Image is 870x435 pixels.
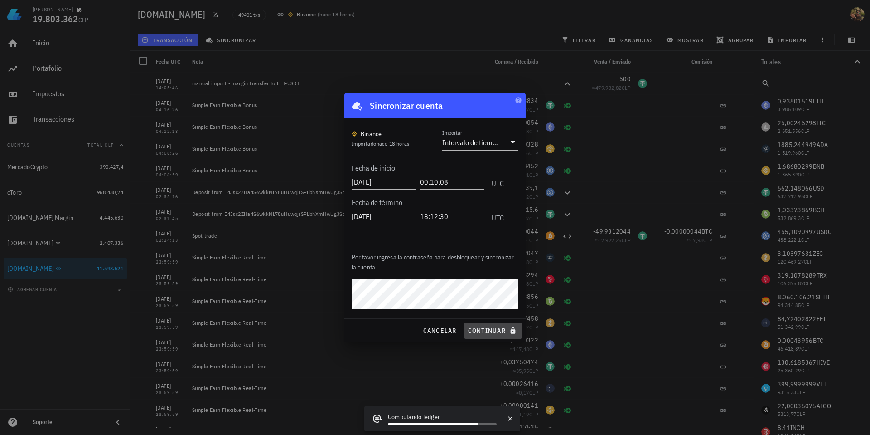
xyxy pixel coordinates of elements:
[442,138,499,147] div: Intervalo de tiempo
[419,323,460,339] button: cancelar
[468,327,518,335] span: continuar
[352,252,518,272] p: Por favor ingresa la contraseña para desbloquear y sincronizar la cuenta.
[464,323,522,339] button: continuar
[352,163,395,172] label: Fecha de inicio
[420,175,485,189] input: 12:38:42
[388,412,497,423] div: Computando ledger
[422,327,456,335] span: cancelar
[352,131,357,137] img: 270.png
[352,198,402,207] label: Fecha de término
[361,129,382,138] div: Binance
[488,204,504,226] div: UTC
[352,175,416,189] input: 2025-08-26
[352,140,410,147] span: Importado
[370,98,443,113] div: Sincronizar cuenta
[488,169,504,192] div: UTC
[442,135,518,150] div: ImportarIntervalo de tiempo
[352,209,416,224] input: 2025-08-26
[420,209,485,224] input: 12:38:42
[377,140,410,147] span: hace 18 horas
[442,129,462,136] label: Importar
